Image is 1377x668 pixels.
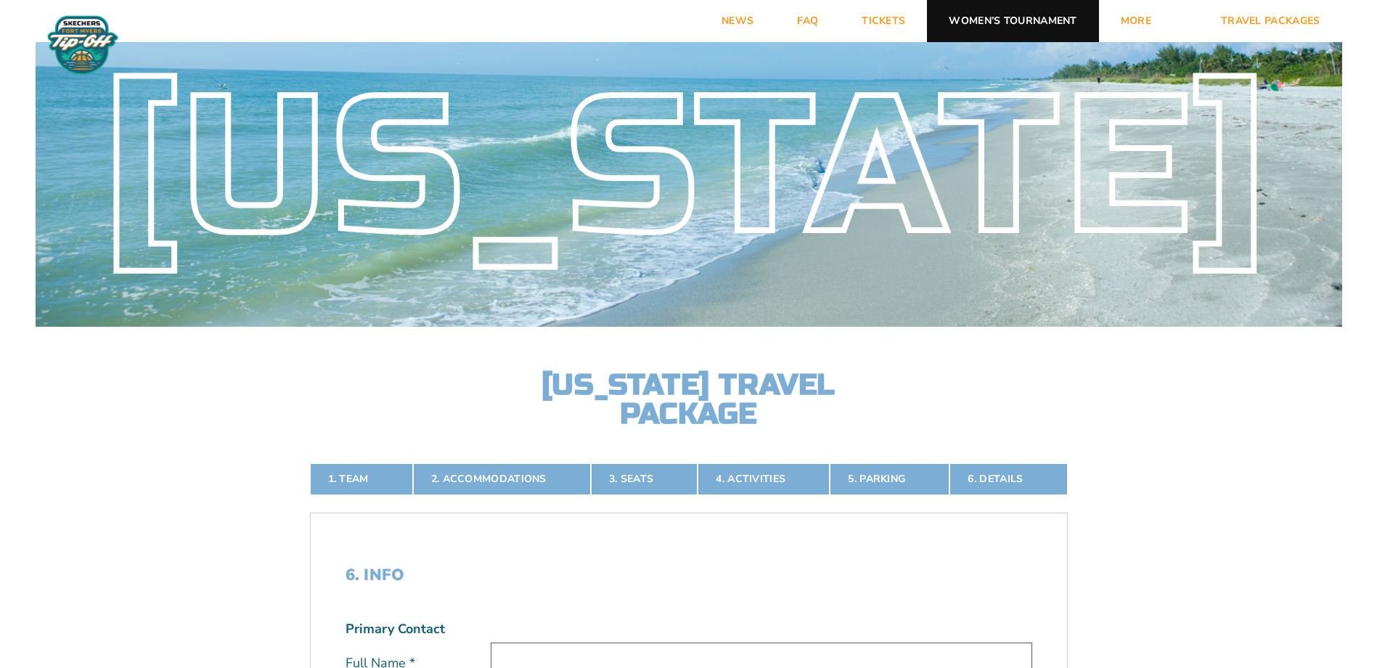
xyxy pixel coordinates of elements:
strong: Primary Contact [346,620,445,638]
h2: [US_STATE] Travel Package [529,370,849,428]
a: 5. Parking [830,463,949,495]
a: 3. Seats [591,463,698,495]
img: Fort Myers Tip-Off [44,15,122,76]
div: [US_STATE] [36,91,1342,245]
h2: 6. Info [346,566,1032,584]
a: 2. Accommodations [413,463,591,495]
a: 4. Activities [698,463,830,495]
a: 1. Team [310,463,413,495]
